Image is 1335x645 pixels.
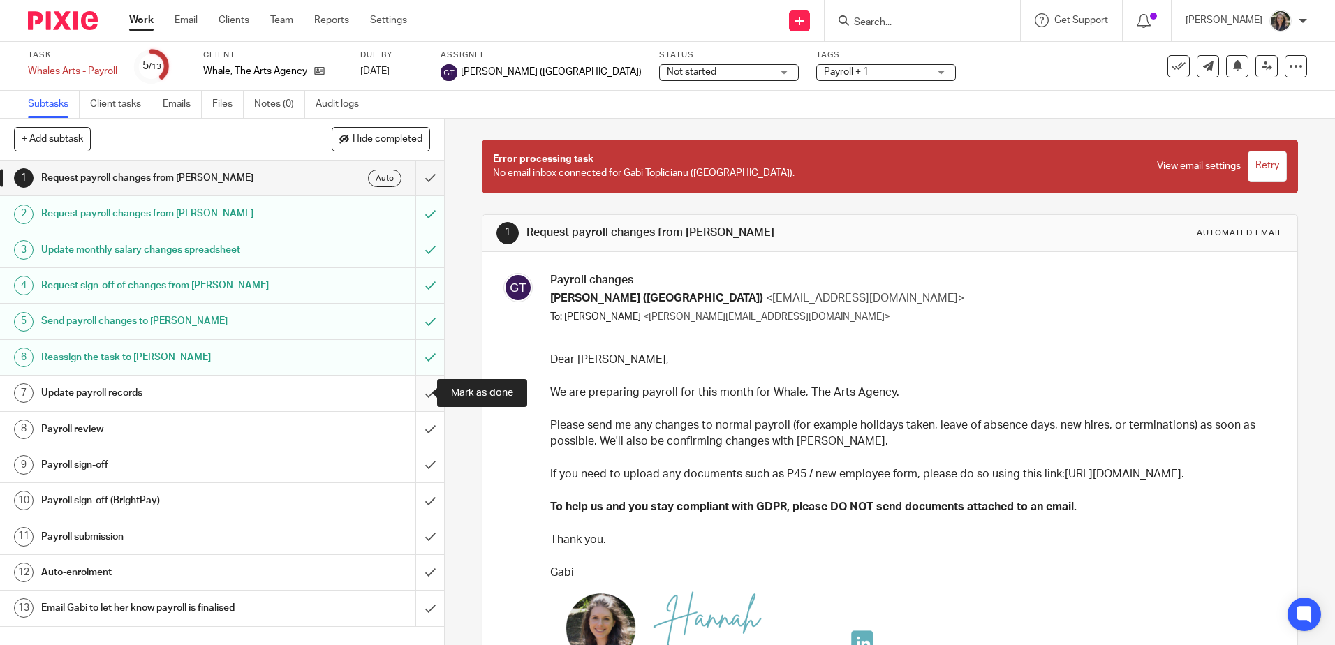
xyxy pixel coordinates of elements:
[149,63,161,71] small: /13
[14,455,34,475] div: 9
[163,91,202,118] a: Emails
[41,562,281,583] h1: Auto-enrolment
[316,91,369,118] a: Audit logs
[14,168,34,188] div: 1
[14,420,34,439] div: 8
[41,168,281,188] h1: Request payroll changes from [PERSON_NAME]
[550,385,1272,401] p: We are preparing payroll for this month for Whale, The Arts Agency.
[550,532,1272,548] p: Thank you.
[14,563,34,582] div: 12
[314,13,349,27] a: Reports
[353,134,422,145] span: Hide completed
[1248,151,1287,182] input: Retry
[41,239,281,260] h1: Update monthly salary changes spreadsheet
[667,67,716,77] span: Not started
[370,13,407,27] a: Settings
[550,466,1272,482] p: If you need to upload any documents such as P45 / new employee form, please do so using this link: .
[1197,228,1283,239] div: Automated email
[41,454,281,475] h1: Payroll sign-off
[659,50,799,61] label: Status
[142,58,161,74] div: 5
[270,13,293,27] a: Team
[254,91,305,118] a: Notes (0)
[28,11,98,30] img: Pixie
[14,127,91,151] button: + Add subtask
[441,64,457,81] img: svg%3E
[28,91,80,118] a: Subtasks
[496,222,519,244] div: 1
[550,292,763,304] span: [PERSON_NAME] ([GEOGRAPHIC_DATA])
[550,273,1272,288] h3: Payroll changes
[41,203,281,224] h1: Request payroll changes from [PERSON_NAME]
[28,50,117,61] label: Task
[1065,468,1181,480] a: [URL][DOMAIN_NAME]
[212,91,244,118] a: Files
[493,154,593,164] span: Error processing task
[41,347,281,368] h1: Reassign the task to [PERSON_NAME]
[41,383,281,403] h1: Update payroll records
[441,50,642,61] label: Assignee
[1054,15,1108,25] span: Get Support
[14,383,34,403] div: 7
[14,312,34,332] div: 5
[1186,13,1262,27] p: [PERSON_NAME]
[332,127,430,151] button: Hide completed
[14,240,34,260] div: 3
[28,64,117,78] div: Whales Arts - Payroll
[41,419,281,440] h1: Payroll review
[41,598,281,618] h1: Email Gabi to let her know payroll is finalised
[14,205,34,224] div: 2
[360,66,390,76] span: [DATE]
[14,598,34,618] div: 13
[550,312,641,322] span: To: [PERSON_NAME]
[129,13,154,27] a: Work
[203,64,307,78] p: Whale, The Arts Agency
[461,65,642,79] span: [PERSON_NAME] ([GEOGRAPHIC_DATA])
[824,67,869,77] span: Payroll + 1
[550,501,1077,512] strong: To help us and you stay compliant with GDPR, please DO NOT send documents attached to an email.
[175,13,198,27] a: Email
[14,527,34,547] div: 11
[493,152,1142,181] p: No email inbox connected for Gabi Toplicianu ([GEOGRAPHIC_DATA]).
[853,17,978,29] input: Search
[41,526,281,547] h1: Payroll submission
[360,50,423,61] label: Due by
[219,13,249,27] a: Clients
[816,50,956,61] label: Tags
[14,276,34,295] div: 4
[41,490,281,511] h1: Payroll sign-off (BrightPay)
[41,311,281,332] h1: Send payroll changes to [PERSON_NAME]
[14,491,34,510] div: 10
[41,275,281,296] h1: Request sign-off of changes from [PERSON_NAME]
[1157,159,1241,173] a: View email settings
[90,91,152,118] a: Client tasks
[643,312,890,322] span: <[PERSON_NAME][EMAIL_ADDRESS][DOMAIN_NAME]>
[14,348,34,367] div: 6
[203,50,343,61] label: Client
[368,170,401,187] div: Auto
[550,352,1272,368] p: Dear [PERSON_NAME],
[550,565,1272,581] p: Gabi
[526,225,920,240] h1: Request payroll changes from [PERSON_NAME]
[1269,10,1292,32] img: Profile%20photo.jpg
[550,417,1272,450] p: Please send me any changes to normal payroll (for example holidays taken, leave of absence days, ...
[503,273,533,302] img: svg%3E
[766,292,964,304] span: <[EMAIL_ADDRESS][DOMAIN_NAME]>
